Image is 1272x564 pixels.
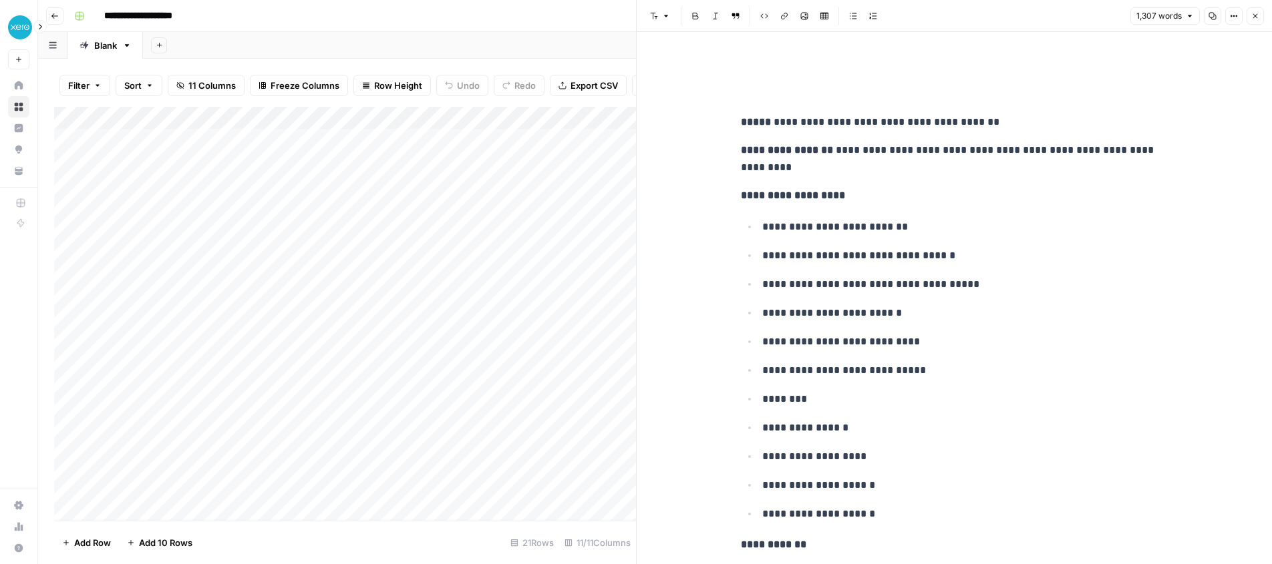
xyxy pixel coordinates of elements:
span: 1,307 words [1136,10,1182,22]
a: Opportunities [8,139,29,160]
button: Add Row [54,532,119,553]
div: 11/11 Columns [559,532,636,553]
span: Add Row [74,536,111,549]
a: Browse [8,96,29,117]
span: Sort [124,79,142,92]
a: Blank [68,32,143,59]
button: Sort [116,75,162,96]
button: Help + Support [8,537,29,559]
button: Redo [494,75,544,96]
button: Export CSV [550,75,627,96]
a: Usage [8,516,29,537]
span: Undo [457,79,480,92]
button: 1,307 words [1130,7,1200,25]
button: Freeze Columns [250,75,348,96]
button: Workspace: XeroOps [8,11,29,44]
span: Redo [514,79,536,92]
span: Filter [68,79,90,92]
span: Row Height [374,79,422,92]
a: Insights [8,117,29,139]
a: Home [8,75,29,96]
div: 21 Rows [505,532,559,553]
img: XeroOps Logo [8,15,32,39]
span: 11 Columns [188,79,236,92]
button: 11 Columns [168,75,245,96]
button: Add 10 Rows [119,532,200,553]
button: Undo [436,75,488,96]
span: Freeze Columns [271,79,339,92]
div: Blank [94,39,117,52]
span: Add 10 Rows [139,536,192,549]
a: Settings [8,495,29,516]
button: Filter [59,75,110,96]
a: Your Data [8,160,29,182]
button: Row Height [353,75,431,96]
span: Export CSV [571,79,618,92]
